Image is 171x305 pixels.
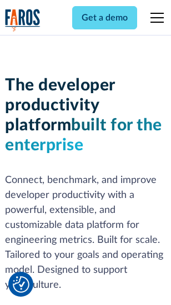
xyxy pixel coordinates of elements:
[5,117,162,154] span: built for the enterprise
[5,75,166,155] h1: The developer productivity platform
[13,276,29,293] img: Revisit consent button
[5,9,41,32] img: Logo of the analytics and reporting company Faros.
[13,276,29,293] button: Cookie Settings
[72,6,137,29] a: Get a demo
[5,9,41,32] a: home
[144,4,166,31] div: menu
[5,173,166,293] p: Connect, benchmark, and improve developer productivity with a powerful, extensible, and customiza...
